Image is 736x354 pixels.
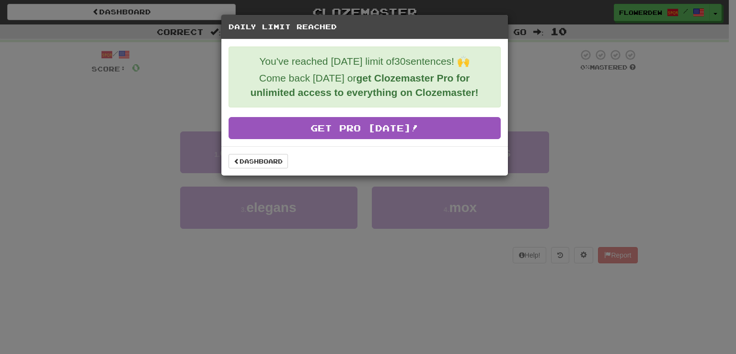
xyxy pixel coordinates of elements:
[229,22,501,32] h5: Daily Limit Reached
[229,154,288,168] a: Dashboard
[236,54,493,69] p: You've reached [DATE] limit of 30 sentences! 🙌
[229,117,501,139] a: Get Pro [DATE]!
[236,71,493,100] p: Come back [DATE] or
[250,72,478,98] strong: get Clozemaster Pro for unlimited access to everything on Clozemaster!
